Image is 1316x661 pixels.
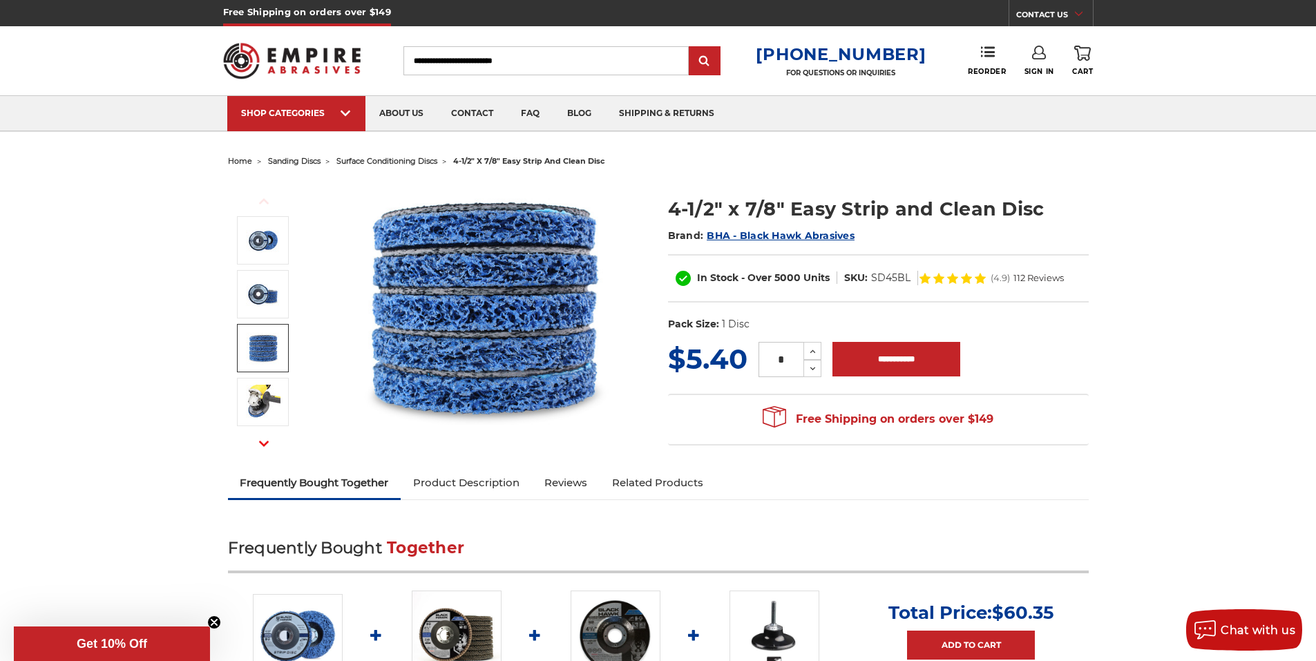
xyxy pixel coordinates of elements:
[228,538,382,557] span: Frequently Bought
[247,429,280,459] button: Next
[774,271,801,284] span: 5000
[668,195,1089,222] h1: 4-1/2" x 7/8" Easy Strip and Clean Disc
[401,468,532,498] a: Product Description
[228,156,252,166] a: home
[707,229,855,242] a: BHA - Black Hawk Abrasives
[1013,274,1064,282] span: 112 Reviews
[741,271,772,284] span: - Over
[228,468,401,498] a: Frequently Bought Together
[207,615,221,629] button: Close teaser
[803,271,830,284] span: Units
[668,342,747,376] span: $5.40
[605,96,728,131] a: shipping & returns
[387,538,464,557] span: Together
[722,317,750,332] dd: 1 Disc
[1016,7,1093,26] a: CONTACT US
[532,468,600,498] a: Reviews
[246,278,280,311] img: 4-1/2" x 7/8" Easy Strip and Clean Disc
[336,156,437,166] a: surface conditioning discs
[600,468,716,498] a: Related Products
[437,96,507,131] a: contact
[888,602,1053,624] p: Total Price:
[246,385,280,419] img: 4-1/2" x 7/8" Easy Strip and Clean Disc
[691,48,718,75] input: Submit
[756,44,926,64] a: [PHONE_NUMBER]
[992,602,1053,624] span: $60.35
[268,156,321,166] a: sanding discs
[844,271,868,285] dt: SKU:
[507,96,553,131] a: faq
[871,271,910,285] dd: SD45BL
[1221,624,1295,637] span: Chat with us
[968,46,1006,75] a: Reorder
[668,229,704,242] span: Brand:
[968,67,1006,76] span: Reorder
[553,96,605,131] a: blog
[668,317,719,332] dt: Pack Size:
[246,224,280,257] img: 4-1/2" x 7/8" Easy Strip and Clean Disc
[241,108,352,118] div: SHOP CATEGORIES
[991,274,1010,282] span: (4.9)
[697,271,738,284] span: In Stock
[77,637,147,651] span: Get 10% Off
[1072,46,1093,76] a: Cart
[246,332,280,365] img: 4-1/2" x 7/8" Easy Strip and Clean Disc
[1072,67,1093,76] span: Cart
[763,405,993,433] span: Free Shipping on orders over $149
[453,156,605,166] span: 4-1/2" x 7/8" easy strip and clean disc
[365,96,437,131] a: about us
[907,631,1035,660] a: Add to Cart
[756,68,926,77] p: FOR QUESTIONS OR INQUIRIES
[247,186,280,216] button: Previous
[1186,609,1302,651] button: Chat with us
[14,626,210,661] div: Get 10% OffClose teaser
[223,34,361,88] img: Empire Abrasives
[1024,67,1054,76] span: Sign In
[346,181,622,439] img: 4-1/2" x 7/8" Easy Strip and Clean Disc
